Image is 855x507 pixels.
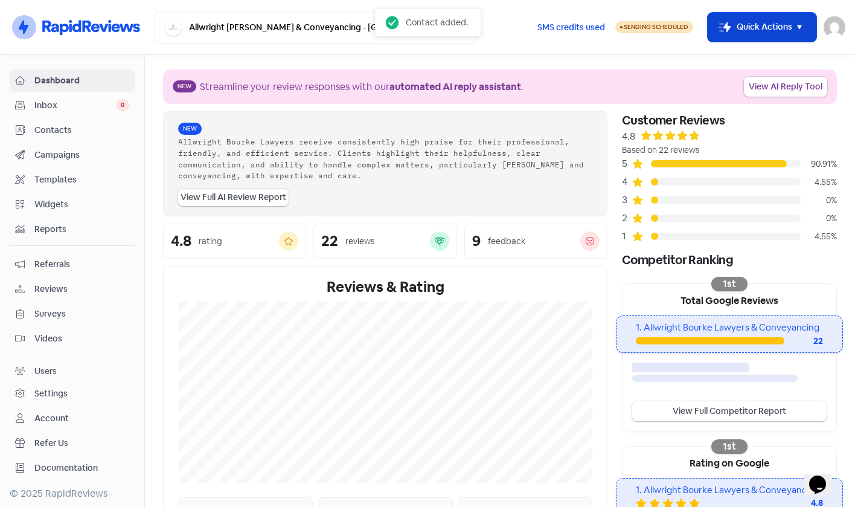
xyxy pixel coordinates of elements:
a: Widgets [10,193,135,216]
span: Sending Scheduled [624,23,688,31]
div: 22 [321,234,338,248]
button: Quick Actions [708,13,816,42]
div: 3 [622,193,632,207]
div: 2 [622,211,632,225]
a: 9feedback [464,224,607,259]
div: 4.8 [171,234,191,248]
a: Campaigns [10,144,135,166]
div: 9 [472,234,481,248]
a: 4.8rating [163,224,306,259]
span: Documentation [34,462,129,474]
a: 22reviews [313,224,456,259]
div: © 2025 RapidReviews [10,486,135,501]
div: Settings [34,387,68,400]
div: Streamline your review responses with our . [200,80,524,94]
a: View AI Reply Tool [744,77,827,97]
a: Reports [10,218,135,241]
div: 4.8 [622,129,635,144]
div: reviews [345,235,374,248]
div: 4.55% [801,230,837,243]
div: Contact added. [406,16,468,29]
span: Templates [34,173,129,186]
div: 22 [784,335,823,347]
span: Dashboard [34,74,129,87]
span: Campaigns [34,149,129,161]
span: Videos [34,332,129,345]
div: 1 [622,229,632,244]
div: 1st [711,439,748,454]
div: 90.91% [801,158,837,170]
div: 1st [711,277,748,291]
span: Inbox [34,99,116,112]
a: Reviews [10,278,135,300]
span: SMS credits used [537,21,605,34]
div: Account [34,412,69,425]
div: 1. Allwright Bourke Lawyers & Conveyancing [636,321,822,335]
div: 4.55% [801,176,837,189]
span: New [173,80,196,92]
div: feedback [488,235,525,248]
div: Total Google Reviews [623,284,836,315]
div: Competitor Ranking [622,251,837,269]
img: User [824,16,845,38]
div: Reviews & Rating [178,276,592,298]
span: Reviews [34,283,129,295]
span: Surveys [34,308,129,320]
a: Refer Us [10,432,135,454]
div: Users [34,365,57,378]
a: Surveys [10,303,135,325]
a: Settings [10,383,135,405]
div: Rating on Google [623,447,836,478]
button: Allwright [PERSON_NAME] & Conveyancing - [GEOGRAPHIC_DATA] [155,11,476,44]
div: Based on 22 reviews [622,144,837,157]
span: Referrals [34,258,129,271]
b: automated AI reply assistant [389,80,521,93]
span: Widgets [34,198,129,211]
span: Contacts [34,124,129,137]
span: 0 [116,99,129,111]
a: Videos [10,328,135,350]
a: Contacts [10,119,135,141]
div: Allwright Bourke Lawyers receive consistently high praise for their professional, friendly, and e... [178,136,592,181]
a: Templates [10,169,135,191]
div: Customer Reviews [622,111,837,129]
span: Refer Us [34,437,129,450]
a: Sending Scheduled [615,20,693,34]
a: SMS credits used [527,20,615,33]
a: Users [10,360,135,383]
a: View Full Competitor Report [632,401,827,421]
div: 4 [622,175,632,189]
a: Dashboard [10,69,135,92]
div: rating [199,235,222,248]
a: Documentation [10,457,135,479]
div: 5 [622,157,632,171]
span: New [178,123,202,135]
a: Inbox 0 [10,94,135,117]
div: 1. Allwright Bourke Lawyers & Conveyancing [636,483,822,497]
div: 0% [801,212,837,225]
iframe: chat widget [804,459,843,495]
a: Account [10,407,135,430]
span: Reports [34,223,129,236]
a: View Full AI Review Report [178,189,289,206]
a: Referrals [10,253,135,276]
div: 0% [801,194,837,207]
